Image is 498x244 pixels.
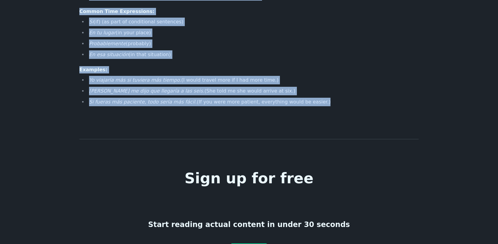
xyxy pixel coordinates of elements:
em: [PERSON_NAME] me dijo que llegaría a las seis. [89,88,204,94]
li: (in that situation) [87,50,419,59]
em: Si [89,19,94,25]
h4: Examples: [79,66,419,73]
h3: Start reading actual content in under 30 seconds [148,220,350,229]
em: En tu lugar [89,30,116,36]
em: Probablemente [89,41,126,46]
em: En esa situación [89,52,129,57]
li: (probably) [87,39,419,48]
li: (if) (as part of conditional sentences) [87,18,419,26]
h1: Sign up for free [184,171,313,185]
em: Yo viajaría más si tuviera más tiempo. [89,77,181,83]
li: (in your place) [87,29,419,37]
em: Si fueras más paciente, todo sería más fácil. [89,99,197,105]
li: (I would travel more if I had more time.) [87,76,419,84]
li: (If you were more patient, everything would be easier.) [87,98,419,106]
h4: Common Time Expressions: [79,8,419,15]
li: (She told me she would arrive at six.) [87,87,419,95]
